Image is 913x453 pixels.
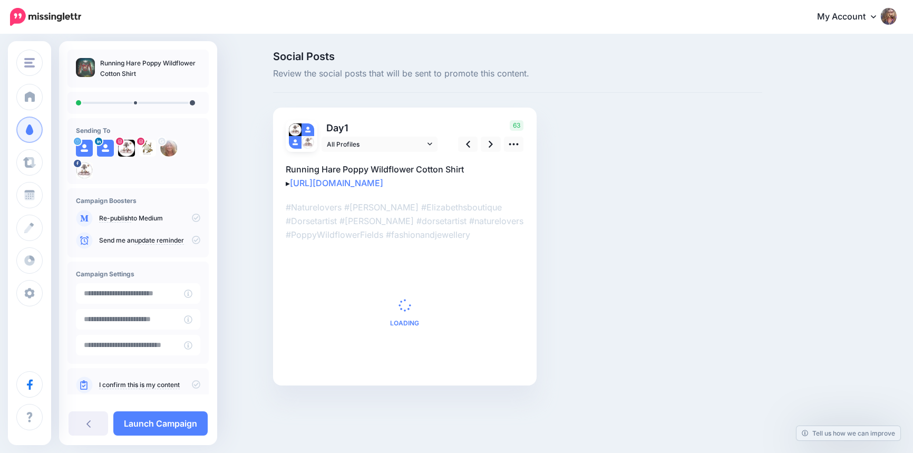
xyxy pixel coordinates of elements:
a: update reminder [134,236,184,245]
img: user_default_image.png [97,140,114,157]
a: I confirm this is my content [99,381,180,389]
a: All Profiles [322,137,438,152]
img: 469720123_1986025008541356_8358818119560858757_n-bsa154275.jpg [118,140,135,157]
img: ACg8ocIItpYAggqCbx6VYXN5tdamGL_Fhn_V6AAPUNdtv8VkzcvINPgs96-c-89235.png [160,140,177,157]
div: Loading [390,299,419,326]
a: Tell us how we can improve [797,426,900,440]
span: 63 [510,120,523,131]
img: menu.png [24,58,35,68]
span: 1 [344,122,348,133]
img: user_default_image.png [302,123,314,136]
img: user_default_image.png [289,136,302,149]
img: 416000054_833754782093805_3378606402551713500_n-bsa154571.jpg [76,162,93,179]
img: bec165985433fb586edf15d293f9eb4f_thumb.jpg [76,58,95,77]
h4: Sending To [76,127,200,134]
a: Re-publish [99,214,131,223]
p: Running Hare Poppy Wildflower Cotton Shirt [100,58,200,79]
span: All Profiles [327,139,425,150]
p: Send me an [99,236,200,245]
span: Review the social posts that will be sent to promote this content. [273,67,762,81]
img: user_default_image.png [76,140,93,157]
img: 469720123_1986025008541356_8358818119560858757_n-bsa154275.jpg [289,123,302,136]
img: 416000054_833754782093805_3378606402551713500_n-bsa154571.jpg [302,136,314,149]
p: #Naturelovers #[PERSON_NAME] #Elizabethsboutique #Dorsetartist #[PERSON_NAME] #dorsetartist #natu... [286,200,524,242]
img: 29093076_177830786186637_2442668774499811328_n-bsa154574.jpg [139,140,156,157]
a: [URL][DOMAIN_NAME] [290,178,383,188]
p: Running Hare Poppy Wildflower Cotton Shirt ▸ [286,162,524,190]
span: Social Posts [273,51,762,62]
p: Day [322,120,439,136]
h4: Campaign Settings [76,270,200,278]
h4: Campaign Boosters [76,197,200,205]
img: Missinglettr [10,8,81,26]
p: to Medium [99,214,200,223]
a: My Account [807,4,897,30]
